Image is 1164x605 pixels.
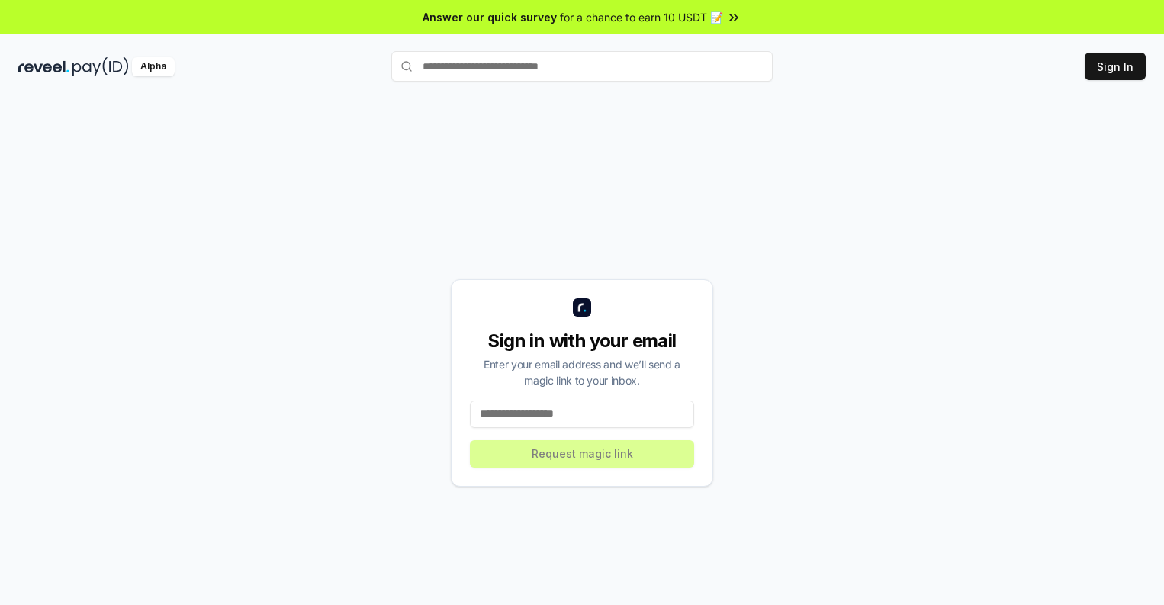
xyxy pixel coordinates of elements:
[573,298,591,317] img: logo_small
[1085,53,1146,80] button: Sign In
[470,329,694,353] div: Sign in with your email
[470,356,694,388] div: Enter your email address and we’ll send a magic link to your inbox.
[560,9,723,25] span: for a chance to earn 10 USDT 📝
[132,57,175,76] div: Alpha
[72,57,129,76] img: pay_id
[18,57,69,76] img: reveel_dark
[423,9,557,25] span: Answer our quick survey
